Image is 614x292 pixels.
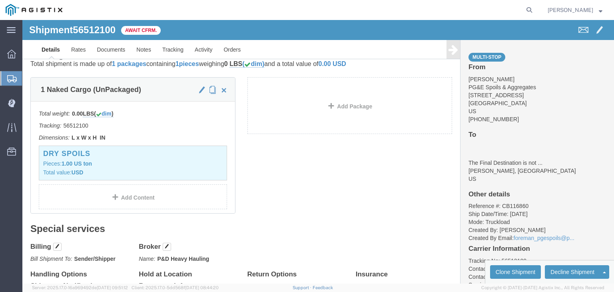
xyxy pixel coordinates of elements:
[547,5,603,15] button: [PERSON_NAME]
[22,20,614,284] iframe: FS Legacy Container
[481,284,604,291] span: Copyright © [DATE]-[DATE] Agistix Inc., All Rights Reserved
[6,4,62,16] img: logo
[293,285,313,290] a: Support
[313,285,333,290] a: Feedback
[185,285,219,290] span: [DATE] 08:44:20
[97,285,128,290] span: [DATE] 09:51:12
[548,6,593,14] span: Lorretta Ayala
[32,285,128,290] span: Server: 2025.17.0-16a969492de
[132,285,219,290] span: Client: 2025.17.0-5dd568f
